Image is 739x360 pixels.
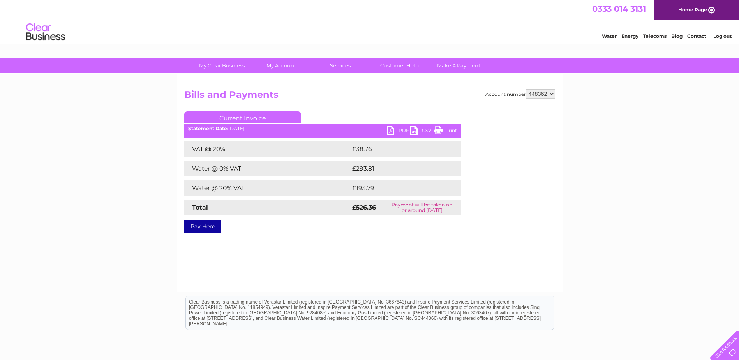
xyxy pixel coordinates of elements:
[249,58,313,73] a: My Account
[350,141,445,157] td: £38.76
[350,180,446,196] td: £193.79
[26,20,65,44] img: logo.png
[713,33,732,39] a: Log out
[184,141,350,157] td: VAT @ 20%
[184,126,461,131] div: [DATE]
[352,204,376,211] strong: £526.36
[350,161,446,176] td: £293.81
[186,4,554,38] div: Clear Business is a trading name of Verastar Limited (registered in [GEOGRAPHIC_DATA] No. 3667643...
[592,4,646,14] a: 0333 014 3131
[184,161,350,176] td: Water @ 0% VAT
[387,126,410,137] a: PDF
[190,58,254,73] a: My Clear Business
[643,33,667,39] a: Telecoms
[621,33,638,39] a: Energy
[427,58,491,73] a: Make A Payment
[410,126,434,137] a: CSV
[188,125,228,131] b: Statement Date:
[671,33,683,39] a: Blog
[687,33,706,39] a: Contact
[192,204,208,211] strong: Total
[485,89,555,99] div: Account number
[383,200,461,215] td: Payment will be taken on or around [DATE]
[602,33,617,39] a: Water
[367,58,432,73] a: Customer Help
[434,126,457,137] a: Print
[184,180,350,196] td: Water @ 20% VAT
[184,220,221,233] a: Pay Here
[308,58,372,73] a: Services
[184,111,301,123] a: Current Invoice
[184,89,555,104] h2: Bills and Payments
